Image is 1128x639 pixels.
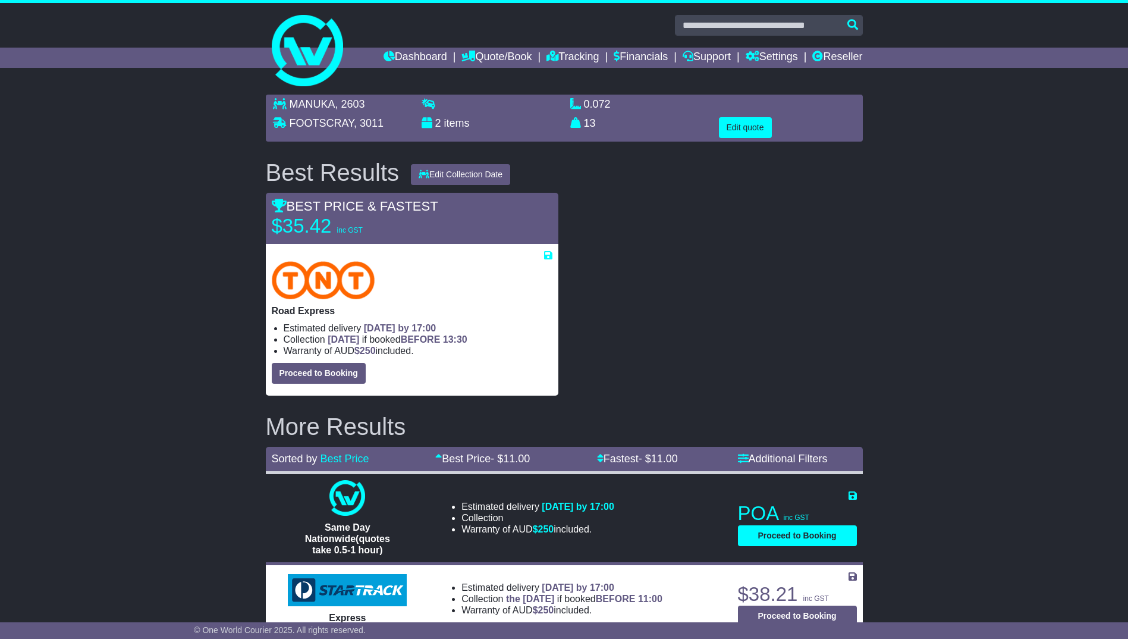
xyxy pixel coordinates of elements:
span: - $ [491,453,530,465]
span: © One World Courier 2025. All rights reserved. [194,625,366,635]
li: Collection [461,512,614,524]
a: Fastest- $11.00 [597,453,678,465]
span: if booked [506,594,662,604]
span: [DATE] by 17:00 [542,582,614,593]
li: Collection [284,334,552,345]
span: [DATE] [328,334,359,344]
span: , 2603 [335,98,365,110]
li: Estimated delivery [461,501,614,512]
button: Proceed to Booking [272,363,366,384]
span: BEFORE [596,594,636,604]
li: Estimated delivery [461,582,662,593]
a: Settings [746,48,798,68]
a: Dashboard [384,48,447,68]
button: Edit quote [719,117,772,138]
li: Estimated delivery [284,322,552,334]
p: $38.21 [738,582,857,606]
span: BEFORE [401,334,441,344]
span: items [444,117,470,129]
span: [DATE] by 17:00 [542,502,614,512]
span: 0.072 [584,98,611,110]
p: Road Express [272,305,552,317]
p: $35.42 [272,214,420,238]
span: $ [533,524,554,534]
span: $ [354,346,376,356]
img: StarTrack: Express [288,574,407,606]
a: Tracking [546,48,599,68]
img: TNT Domestic: Road Express [272,261,375,299]
span: the [DATE] [506,594,554,604]
span: 250 [360,346,376,356]
span: Same Day Nationwide(quotes take 0.5-1 hour) [305,522,390,555]
button: Proceed to Booking [738,525,857,546]
span: BEST PRICE & FASTEST [272,199,438,214]
span: [DATE] by 17:00 [364,323,436,333]
a: Additional Filters [738,453,828,465]
span: $ [533,605,554,615]
span: 2 [435,117,441,129]
span: 11.00 [651,453,678,465]
span: inc GST [784,513,809,522]
span: inc GST [803,594,829,603]
h2: More Results [266,414,863,440]
a: Best Price [321,453,369,465]
a: Best Price- $11.00 [435,453,530,465]
li: Collection [461,593,662,604]
a: Support [683,48,731,68]
span: FOOTSCRAY [290,117,354,129]
span: 11.00 [503,453,530,465]
a: Financials [614,48,668,68]
a: Quote/Book [461,48,532,68]
span: MANUKA [290,98,335,110]
span: Express [329,613,366,623]
img: One World Courier: Same Day Nationwide(quotes take 0.5-1 hour) [329,480,365,516]
p: POA [738,502,857,525]
span: Sorted by [272,453,318,465]
span: 11:00 [638,594,662,604]
span: if booked [328,334,467,344]
li: Warranty of AUD included. [461,524,614,535]
a: Reseller [812,48,862,68]
li: Warranty of AUD included. [461,604,662,616]
span: - $ [639,453,678,465]
span: 13:30 [443,334,467,344]
button: Proceed to Booking [738,606,857,627]
span: 250 [538,605,554,615]
div: Best Results [260,159,406,186]
span: 13 [584,117,596,129]
span: 250 [538,524,554,534]
span: , 3011 [354,117,384,129]
li: Warranty of AUD included. [284,345,552,356]
button: Edit Collection Date [411,164,510,185]
span: inc GST [337,226,363,234]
